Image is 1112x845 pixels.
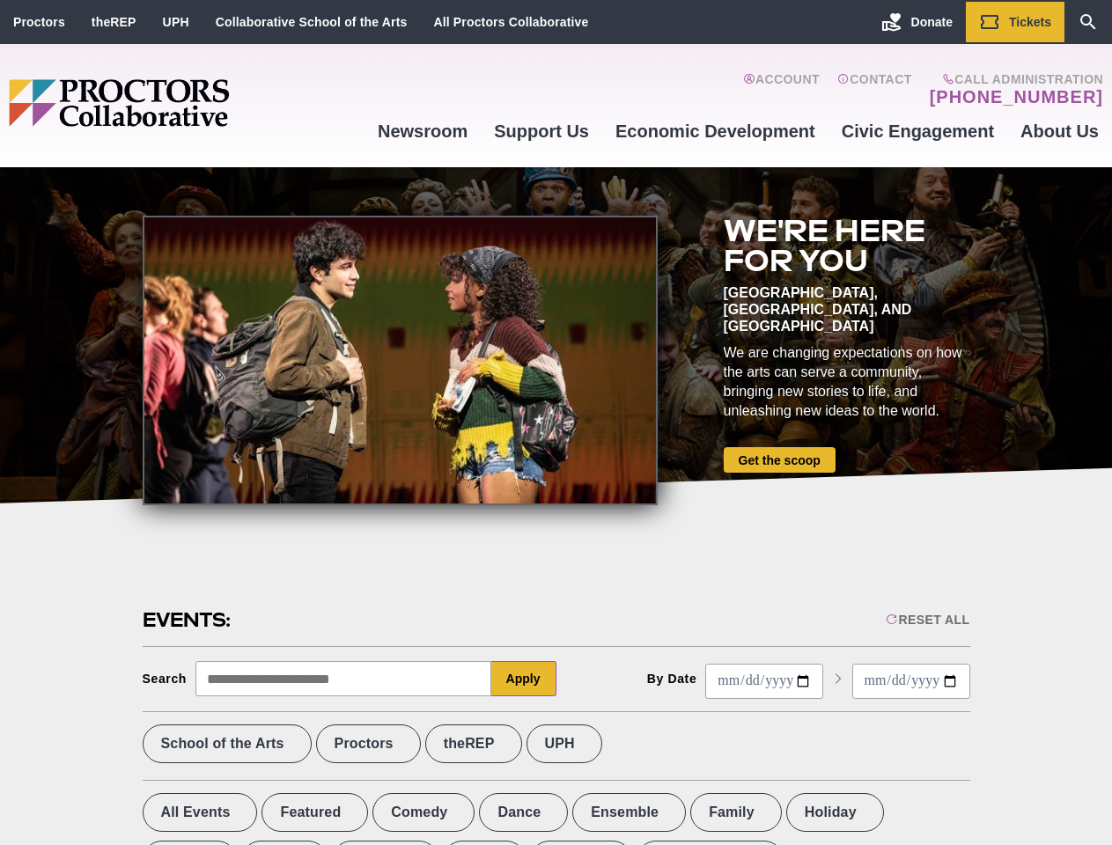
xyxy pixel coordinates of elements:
div: By Date [647,672,697,686]
label: Dance [479,793,568,832]
a: Newsroom [365,107,481,155]
div: Reset All [886,613,969,627]
span: Tickets [1009,15,1051,29]
a: theREP [92,15,136,29]
label: School of the Arts [143,724,312,763]
label: Holiday [786,793,884,832]
a: Donate [868,2,966,42]
a: Search [1064,2,1112,42]
label: Comedy [372,793,475,832]
label: Featured [261,793,368,832]
label: Ensemble [572,793,686,832]
a: All Proctors Collaborative [433,15,588,29]
a: UPH [163,15,189,29]
span: Donate [911,15,953,29]
label: theREP [425,724,522,763]
a: Get the scoop [724,447,836,473]
label: UPH [527,724,602,763]
a: Economic Development [602,107,828,155]
h2: We're here for you [724,216,970,276]
a: Collaborative School of the Arts [216,15,408,29]
a: Account [743,72,820,107]
h2: Events: [143,606,233,634]
a: [PHONE_NUMBER] [930,86,1103,107]
a: Support Us [481,107,602,155]
div: Search [143,672,188,686]
button: Apply [491,661,556,696]
img: Proctors logo [9,79,365,127]
label: All Events [143,793,258,832]
div: [GEOGRAPHIC_DATA], [GEOGRAPHIC_DATA], and [GEOGRAPHIC_DATA] [724,284,970,334]
a: About Us [1007,107,1112,155]
span: Call Administration [924,72,1103,86]
a: Contact [837,72,912,107]
label: Family [690,793,782,832]
div: We are changing expectations on how the arts can serve a community, bringing new stories to life,... [724,343,970,421]
a: Proctors [13,15,65,29]
a: Tickets [966,2,1064,42]
a: Civic Engagement [828,107,1007,155]
label: Proctors [316,724,421,763]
